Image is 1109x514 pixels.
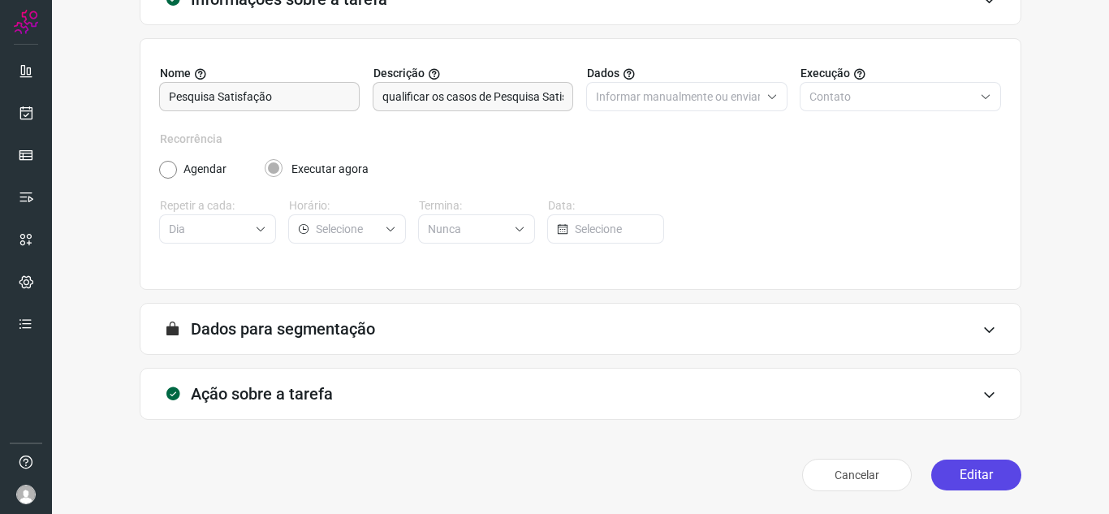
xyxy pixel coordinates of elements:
h3: Dados para segmentação [191,319,375,339]
input: Digite o nome para a sua tarefa. [169,83,350,110]
span: Descrição [373,65,425,82]
label: Executar agora [291,161,369,178]
input: Selecione [428,215,507,243]
img: Logo [14,10,38,34]
img: avatar-user-boy.jpg [16,485,36,504]
label: Agendar [183,161,227,178]
h3: Ação sobre a tarefa [191,384,333,404]
input: Selecione [575,215,654,243]
span: Dados [587,65,619,82]
input: Selecione o tipo de envio [596,83,760,110]
button: Editar [931,460,1021,490]
input: Selecione [169,215,248,243]
span: Execução [800,65,850,82]
button: Cancelar [802,459,912,491]
label: Data: [548,197,664,214]
input: Forneça uma breve descrição da sua tarefa. [382,83,563,110]
label: Repetir a cada: [160,197,276,214]
input: Selecione [316,215,378,243]
label: Termina: [419,197,535,214]
label: Horário: [289,197,405,214]
input: Selecione o tipo de envio [809,83,973,110]
label: Recorrência [160,131,1001,148]
span: Nome [160,65,191,82]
